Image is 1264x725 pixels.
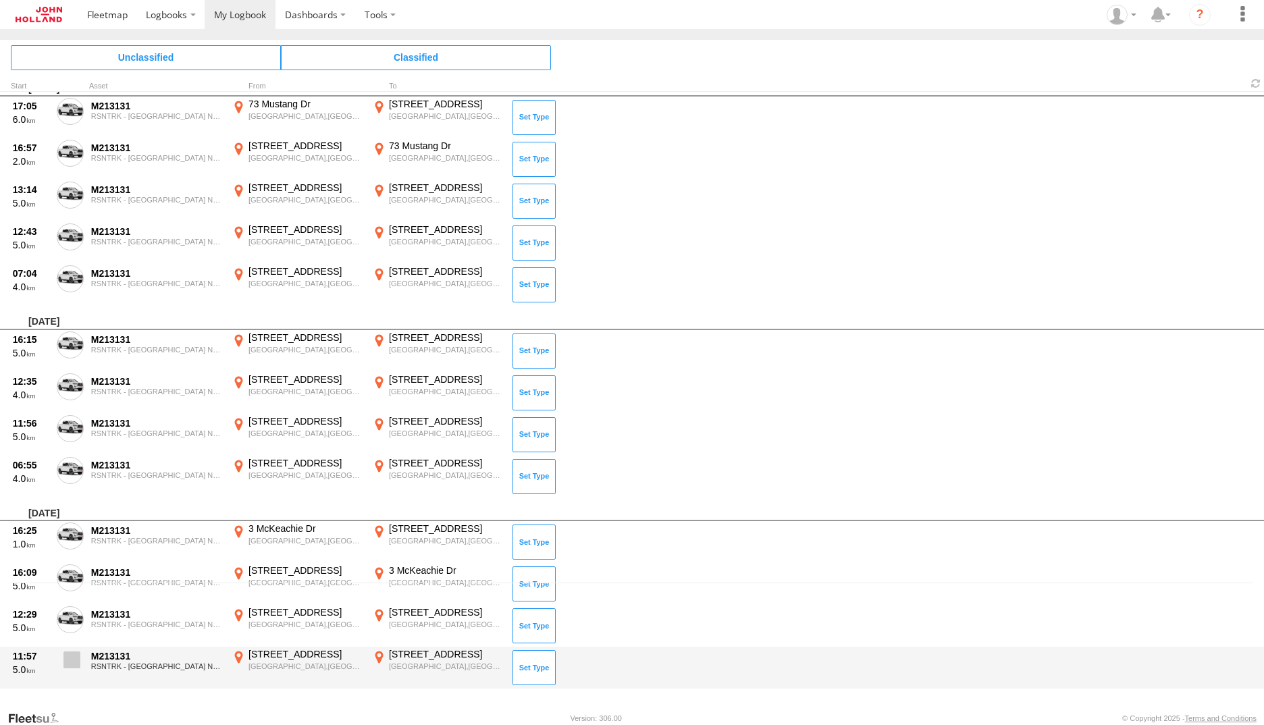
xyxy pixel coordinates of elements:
div: 5.0 [13,580,49,592]
div: RSNTRK - [GEOGRAPHIC_DATA] NSW - Track & Civil [91,279,222,288]
div: [GEOGRAPHIC_DATA],[GEOGRAPHIC_DATA] [248,111,363,121]
div: [STREET_ADDRESS] [248,182,363,194]
span: Click to view Unclassified Trips [11,45,281,70]
div: From [230,83,365,90]
div: 1.0 [13,538,49,550]
label: Click to View Event Location [370,606,505,645]
div: [STREET_ADDRESS] [389,98,503,110]
span: Refresh [1248,77,1264,90]
label: Click to View Event Location [370,648,505,687]
div: [STREET_ADDRESS] [248,265,363,277]
div: To [370,83,505,90]
div: RSNTRK - [GEOGRAPHIC_DATA] NSW - Track & Civil [91,429,222,437]
div: [STREET_ADDRESS] [248,606,363,618]
div: [STREET_ADDRESS] [389,223,503,236]
div: [GEOGRAPHIC_DATA],[GEOGRAPHIC_DATA] [248,237,363,246]
div: [GEOGRAPHIC_DATA],[GEOGRAPHIC_DATA] [389,195,503,205]
div: [GEOGRAPHIC_DATA],[GEOGRAPHIC_DATA] [248,195,363,205]
div: [GEOGRAPHIC_DATA],[GEOGRAPHIC_DATA] [248,578,363,587]
div: 5.0 [13,197,49,209]
div: 3 McKeachie Dr [248,522,363,535]
div: [STREET_ADDRESS] [389,415,503,427]
div: RSNTRK - [GEOGRAPHIC_DATA] NSW - Track & Civil [91,387,222,396]
div: 5.0 [13,347,49,359]
div: M213131 [91,375,222,387]
div: M213131 [91,333,222,346]
div: 12:35 [13,375,49,387]
div: 16:15 [13,333,49,346]
div: [STREET_ADDRESS] [248,457,363,469]
div: M213131 [91,100,222,112]
button: Click to Set [512,225,556,261]
label: Click to View Event Location [370,373,505,412]
div: [GEOGRAPHIC_DATA],[GEOGRAPHIC_DATA] [248,429,363,438]
div: [STREET_ADDRESS] [389,265,503,277]
div: 07:04 [13,267,49,279]
label: Click to View Event Location [230,265,365,304]
div: M213131 [91,417,222,429]
div: [STREET_ADDRESS] [248,373,363,385]
div: [GEOGRAPHIC_DATA],[GEOGRAPHIC_DATA] [248,662,363,671]
button: Click to Set [512,459,556,494]
div: [STREET_ADDRESS] [389,606,503,618]
button: Click to Set [512,566,556,601]
label: Click to View Event Location [370,564,505,603]
label: Click to View Event Location [230,373,365,412]
label: Click to View Event Location [370,457,505,496]
div: 17:05 [13,100,49,112]
button: Click to Set [512,100,556,135]
div: [GEOGRAPHIC_DATA],[GEOGRAPHIC_DATA] [389,620,503,629]
div: [STREET_ADDRESS] [389,457,503,469]
div: M213131 [91,650,222,662]
div: 4.0 [13,389,49,401]
div: M213131 [91,142,222,154]
div: 06:55 [13,459,49,471]
label: Click to View Event Location [230,331,365,371]
div: [GEOGRAPHIC_DATA],[GEOGRAPHIC_DATA] [389,471,503,480]
div: 4.0 [13,473,49,485]
div: M213131 [91,608,222,620]
div: 6.0 [13,113,49,126]
label: Click to View Event Location [230,606,365,645]
div: 5.0 [13,431,49,443]
div: Robert Foot [1102,5,1141,25]
div: RSNTRK - [GEOGRAPHIC_DATA] NSW - Track & Civil [91,238,222,246]
div: RSNTRK - [GEOGRAPHIC_DATA] NSW - Track & Civil [91,537,222,545]
label: Click to View Event Location [370,223,505,263]
label: Click to View Event Location [370,265,505,304]
div: 16:57 [13,142,49,154]
div: 5.0 [13,239,49,251]
label: Click to View Event Location [230,140,365,179]
button: Click to Set [512,608,556,643]
div: 11:57 [13,650,49,662]
div: [GEOGRAPHIC_DATA],[GEOGRAPHIC_DATA] [389,578,503,587]
div: [GEOGRAPHIC_DATA],[GEOGRAPHIC_DATA] [248,471,363,480]
div: RSNTRK - [GEOGRAPHIC_DATA] NSW - Track & Civil [91,471,222,479]
div: [GEOGRAPHIC_DATA],[GEOGRAPHIC_DATA] [248,153,363,163]
div: 12:43 [13,225,49,238]
a: Return to Dashboard [3,3,74,26]
div: M213131 [91,566,222,579]
div: [STREET_ADDRESS] [248,223,363,236]
label: Click to View Event Location [230,564,365,603]
button: Click to Set [512,650,556,685]
div: [GEOGRAPHIC_DATA],[GEOGRAPHIC_DATA] [248,345,363,354]
div: [STREET_ADDRESS] [248,331,363,344]
div: [GEOGRAPHIC_DATA],[GEOGRAPHIC_DATA] [389,662,503,671]
label: Click to View Event Location [230,98,365,137]
div: Asset [89,83,224,90]
div: RSNTRK - [GEOGRAPHIC_DATA] NSW - Track & Civil [91,196,222,204]
div: RSNTRK - [GEOGRAPHIC_DATA] NSW - Track & Civil [91,620,222,628]
div: 13:14 [13,184,49,196]
div: 73 Mustang Dr [248,98,363,110]
div: [GEOGRAPHIC_DATA],[GEOGRAPHIC_DATA] [248,620,363,629]
div: 16:25 [13,525,49,537]
div: [GEOGRAPHIC_DATA],[GEOGRAPHIC_DATA] [389,279,503,288]
button: Click to Set [512,333,556,369]
label: Click to View Event Location [370,98,505,137]
div: 5.0 [13,664,49,676]
div: [GEOGRAPHIC_DATA],[GEOGRAPHIC_DATA] [389,536,503,545]
div: RSNTRK - [GEOGRAPHIC_DATA] NSW - Track & Civil [91,662,222,670]
div: 4.0 [13,281,49,293]
div: M213131 [91,525,222,537]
